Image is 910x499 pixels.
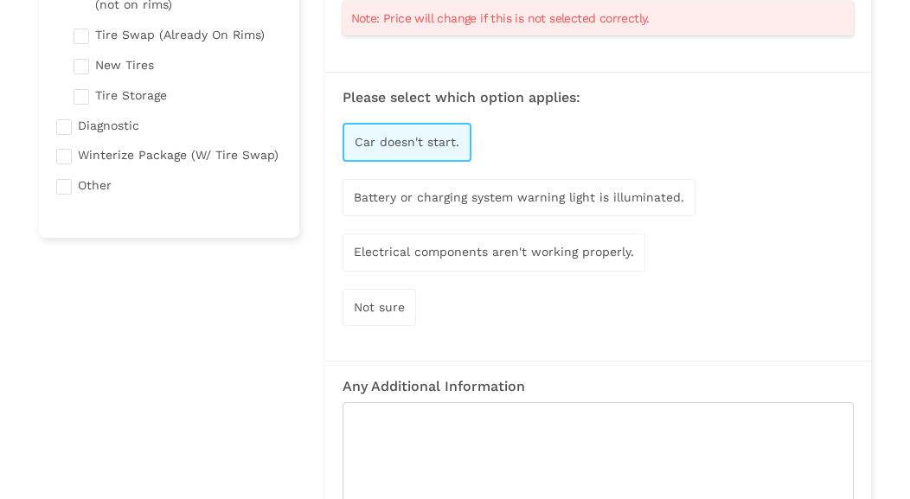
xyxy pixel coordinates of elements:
span: Note: Price will change if this is not selected correctly. [351,10,650,27]
span: Battery or charging system warning light is illuminated. [354,190,684,204]
h3: Please select which option applies: [343,90,854,106]
h3: Any Additional Information [343,379,854,394]
span: Electrical components aren't working properly. [354,245,634,259]
span: Car doesn't start. [355,135,459,149]
span: Not sure [354,300,405,314]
